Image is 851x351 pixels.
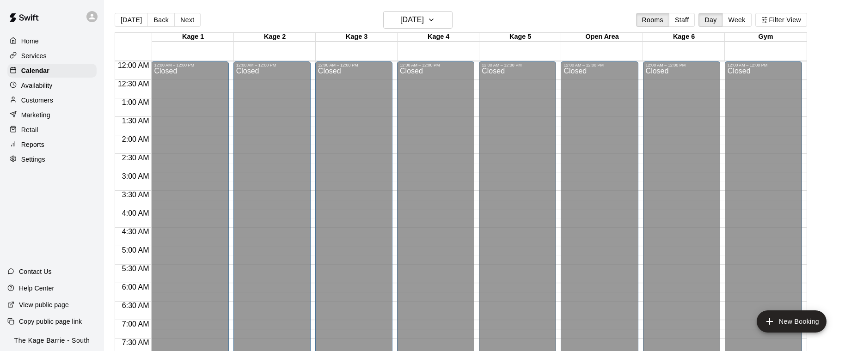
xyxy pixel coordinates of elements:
button: Rooms [636,13,669,27]
p: Retail [21,125,38,134]
button: Back [147,13,175,27]
span: 1:30 AM [120,117,152,125]
span: 6:00 AM [120,283,152,291]
a: Reports [7,138,97,151]
div: 12:00 AM – 12:00 PM [563,63,635,67]
p: The Kage Barrie - South [14,336,90,345]
a: Availability [7,79,97,92]
span: 2:00 AM [120,135,152,143]
span: 5:30 AM [120,265,152,272]
p: Copy public page link [19,317,82,326]
span: 7:30 AM [120,339,152,346]
p: Marketing [21,110,50,120]
span: 4:30 AM [120,228,152,236]
span: 12:00 AM [116,61,152,69]
a: Services [7,49,97,63]
div: 12:00 AM – 12:00 PM [646,63,717,67]
button: Week [722,13,752,27]
div: Kage 3 [316,33,398,42]
p: Home [21,36,39,46]
span: 12:30 AM [116,80,152,88]
a: Home [7,34,97,48]
a: Marketing [7,108,97,122]
h6: [DATE] [400,13,424,26]
div: Open Area [561,33,643,42]
div: Kage 5 [479,33,561,42]
span: 2:30 AM [120,154,152,162]
div: 12:00 AM – 12:00 PM [728,63,799,67]
button: [DATE] [383,11,453,29]
a: Customers [7,93,97,107]
button: Next [174,13,200,27]
p: Settings [21,155,45,164]
p: Help Center [19,284,54,293]
div: 12:00 AM – 12:00 PM [400,63,471,67]
button: Staff [669,13,695,27]
button: Day [698,13,722,27]
div: Gym [725,33,807,42]
button: add [757,310,827,333]
span: 3:30 AM [120,191,152,199]
span: 4:00 AM [120,209,152,217]
p: Calendar [21,66,49,75]
p: Customers [21,96,53,105]
button: [DATE] [115,13,148,27]
p: Availability [21,81,53,90]
a: Retail [7,123,97,137]
span: 7:00 AM [120,320,152,328]
div: Kage 1 [152,33,234,42]
span: 1:00 AM [120,98,152,106]
a: Calendar [7,64,97,78]
a: Settings [7,152,97,166]
div: 12:00 AM – 12:00 PM [236,63,308,67]
div: Kage 6 [643,33,725,42]
p: Contact Us [19,267,52,276]
div: 12:00 AM – 12:00 PM [154,63,226,67]
div: Kage 2 [234,33,316,42]
div: 12:00 AM – 12:00 PM [482,63,553,67]
span: 5:00 AM [120,246,152,254]
div: 12:00 AM – 12:00 PM [318,63,390,67]
span: 6:30 AM [120,302,152,309]
p: Reports [21,140,44,149]
span: 3:00 AM [120,172,152,180]
p: Services [21,51,47,61]
p: View public page [19,300,69,309]
button: Filter View [755,13,807,27]
div: Kage 4 [398,33,479,42]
